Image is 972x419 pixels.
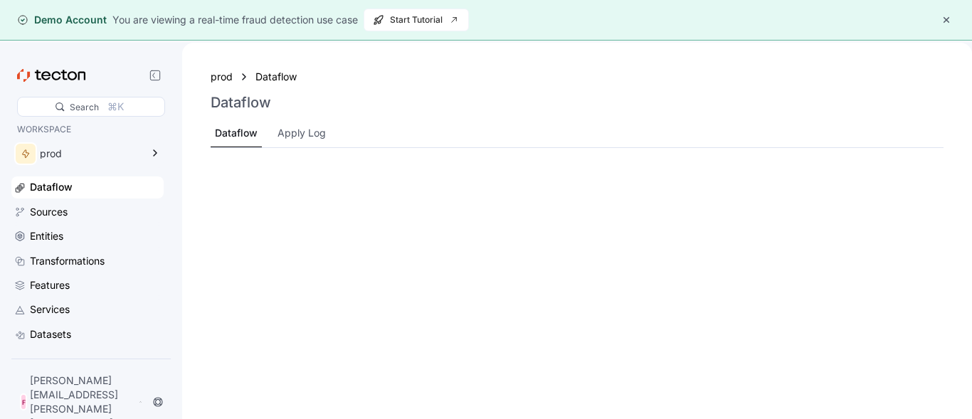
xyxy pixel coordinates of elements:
a: Dataflow [11,176,164,198]
div: Search [70,100,99,114]
div: Dataflow [30,179,73,195]
div: Entities [30,228,63,244]
div: ⌘K [107,99,124,115]
div: Apply Log [278,125,326,141]
div: Sources [30,204,68,220]
div: Datasets [30,327,71,342]
div: Dataflow [215,125,258,141]
h3: Dataflow [211,94,271,111]
div: Search⌘K [17,97,165,117]
div: Demo Account [17,13,107,27]
a: Features [11,275,164,296]
button: Start Tutorial [364,9,469,31]
a: Entities [11,226,164,247]
p: WORKSPACE [17,122,158,137]
a: Datasets [11,324,164,345]
div: You are viewing a real-time fraud detection use case [112,12,358,28]
div: Features [30,277,70,293]
div: prod [40,149,141,159]
div: Services [30,302,70,317]
a: Dataflow [255,69,305,85]
div: Transformations [30,253,105,269]
div: F [20,393,27,410]
span: Start Tutorial [373,9,460,31]
a: Transformations [11,250,164,272]
a: Services [11,299,164,320]
a: Sources [11,201,164,223]
a: prod [211,69,233,85]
